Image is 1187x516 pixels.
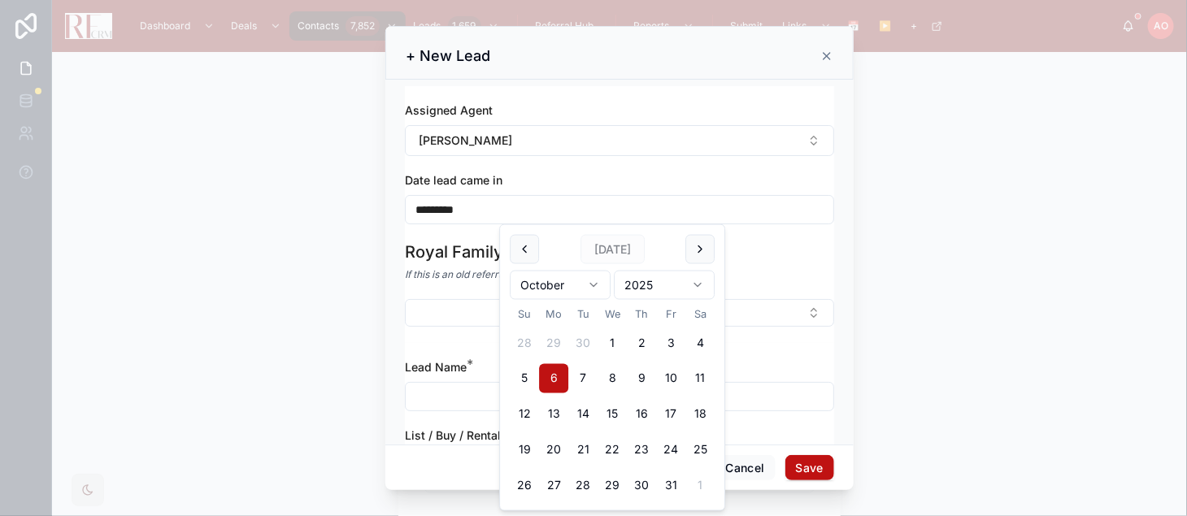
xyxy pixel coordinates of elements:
[715,455,775,481] button: Cancel
[405,103,493,117] span: Assigned Agent
[405,360,467,374] span: Lead Name
[510,436,539,465] button: Sunday, October 19th, 2025
[685,364,715,393] button: Saturday, October 11th, 2025
[539,471,568,501] button: Monday, October 27th, 2025
[405,125,834,156] button: Select Button
[598,328,627,358] button: Wednesday, October 1st, 2025
[539,328,568,358] button: Monday, September 29th, 2025
[419,132,512,149] span: [PERSON_NAME]
[656,306,685,322] th: Friday
[785,455,834,481] button: Save
[539,306,568,322] th: Monday
[405,428,554,442] span: List / Buy / Rental / Referral
[656,471,685,501] button: Friday, October 31st, 2025
[685,471,715,501] button: Saturday, November 1st, 2025
[598,306,627,322] th: Wednesday
[598,471,627,501] button: Wednesday, October 29th, 2025
[656,400,685,429] button: Friday, October 17th, 2025
[405,241,541,263] h1: Royal Family Deal
[656,436,685,465] button: Friday, October 24th, 2025
[598,436,627,465] button: Wednesday, October 22nd, 2025
[568,471,598,501] button: Tuesday, October 28th, 2025
[568,400,598,429] button: Tuesday, October 14th, 2025
[539,364,568,393] button: Today, Monday, October 6th, 2025, selected
[405,299,834,327] button: Select Button
[685,436,715,465] button: Saturday, October 25th, 2025
[656,328,685,358] button: Friday, October 3rd, 2025
[685,400,715,429] button: Saturday, October 18th, 2025
[627,328,656,358] button: Thursday, October 2nd, 2025
[510,400,539,429] button: Sunday, October 12th, 2025
[406,46,490,66] h3: + New Lead
[568,328,598,358] button: Tuesday, September 30th, 2025
[405,173,502,187] span: Date lead came in
[539,436,568,465] button: Monday, October 20th, 2025
[598,364,627,393] button: Wednesday, October 8th, 2025
[510,364,539,393] button: Sunday, October 5th, 2025
[598,400,627,429] button: Wednesday, October 15th, 2025
[627,436,656,465] button: Thursday, October 23rd, 2025
[627,306,656,322] th: Thursday
[539,400,568,429] button: Monday, October 13th, 2025
[685,306,715,322] th: Saturday
[510,306,539,322] th: Sunday
[510,306,715,501] table: October 2025
[685,328,715,358] button: Saturday, October 4th, 2025
[405,268,695,281] em: If this is an old referral, please use the non-RF CRM referral link
[627,400,656,429] button: Thursday, October 16th, 2025
[627,364,656,393] button: Thursday, October 9th, 2025
[568,306,598,322] th: Tuesday
[656,364,685,393] button: Friday, October 10th, 2025
[510,471,539,501] button: Sunday, October 26th, 2025
[568,436,598,465] button: Tuesday, October 21st, 2025
[627,471,656,501] button: Thursday, October 30th, 2025
[510,328,539,358] button: Sunday, September 28th, 2025
[568,364,598,393] button: Tuesday, October 7th, 2025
